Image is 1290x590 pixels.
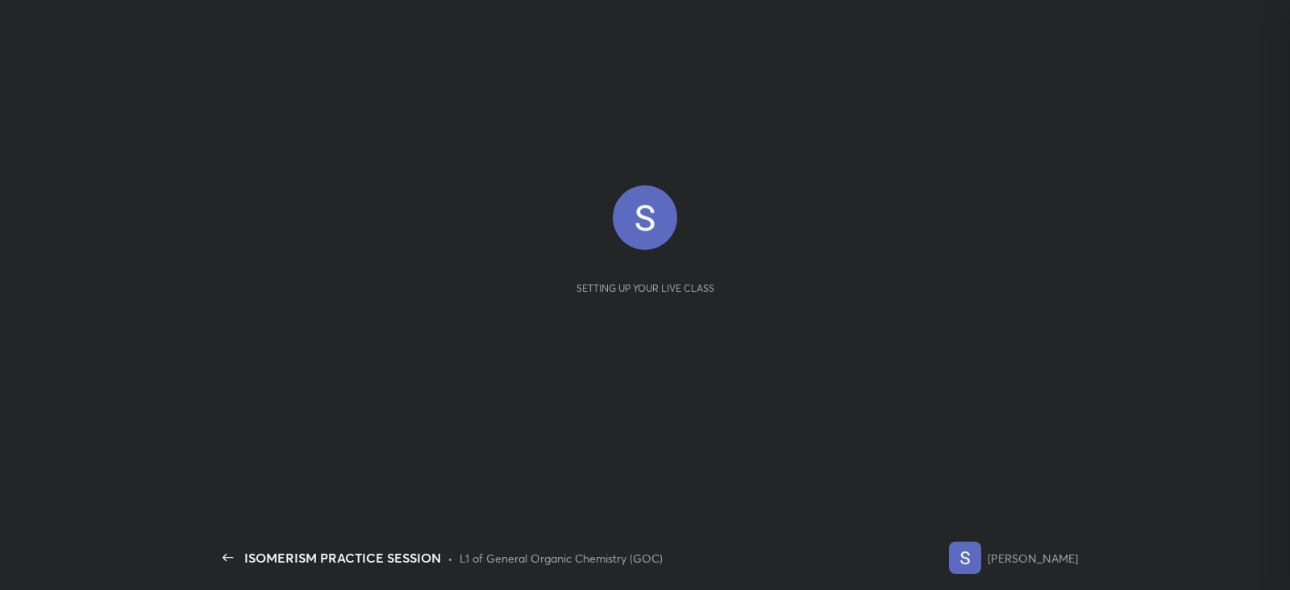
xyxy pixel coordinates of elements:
div: [PERSON_NAME] [988,550,1078,567]
div: • [447,550,453,567]
div: L1 of General Organic Chemistry (GOC) [460,550,663,567]
img: bb95df82c44d47e1b2999f09e70f07e1.35099235_3 [613,185,677,250]
div: Setting up your live class [576,282,714,294]
div: ISOMERISM PRACTICE SESSION [244,548,441,567]
img: bb95df82c44d47e1b2999f09e70f07e1.35099235_3 [949,542,981,574]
